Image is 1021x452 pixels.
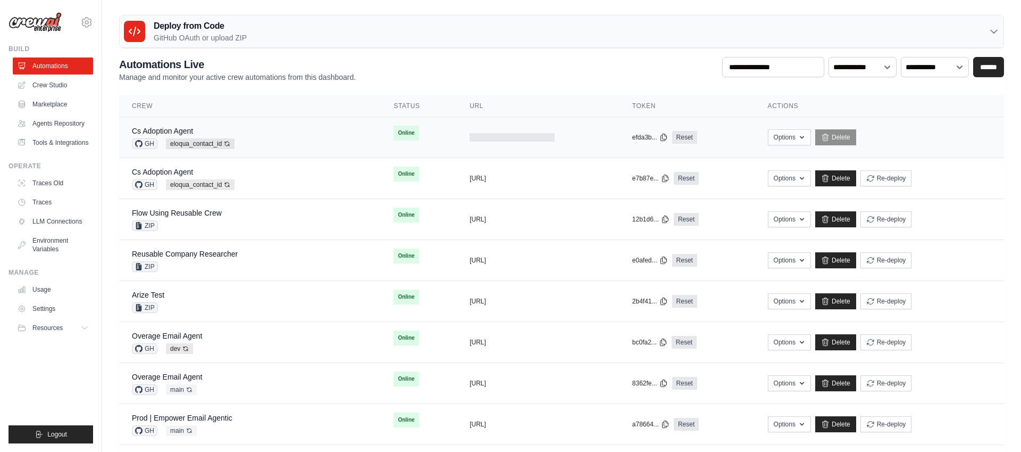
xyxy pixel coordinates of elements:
[860,211,912,227] button: Re-deploy
[394,208,419,223] span: Online
[166,343,193,354] span: dev
[132,373,202,381] a: Overage Email Agent
[632,379,668,388] button: 8362fe...
[674,172,699,185] a: Reset
[132,209,222,217] a: Flow Using Reusable Crew
[632,174,669,183] button: e7b87e...
[132,220,158,231] span: ZIP
[9,12,62,32] img: Logo
[9,162,93,170] div: Operate
[768,375,811,391] button: Options
[672,336,697,349] a: Reset
[132,414,232,422] a: Prod | Empower Email Agentic
[394,249,419,264] span: Online
[860,375,912,391] button: Re-deploy
[815,416,856,432] a: Delete
[119,95,381,117] th: Crew
[860,252,912,268] button: Re-deploy
[132,168,193,176] a: Cs Adoption Agent
[166,425,197,436] span: main
[672,131,697,144] a: Reset
[13,96,93,113] a: Marketplace
[119,72,356,83] p: Manage and monitor your active crew automations from this dashboard.
[632,420,669,429] button: a78664...
[632,215,669,224] button: 12b1d6...
[13,281,93,298] a: Usage
[815,211,856,227] a: Delete
[394,126,419,141] span: Online
[674,213,699,226] a: Reset
[815,293,856,309] a: Delete
[132,138,157,149] span: GH
[13,213,93,230] a: LLM Connections
[13,57,93,75] a: Automations
[132,343,157,354] span: GH
[632,133,668,142] button: efda3b...
[632,297,668,306] button: 2b4f41...
[132,291,164,299] a: Arize Test
[768,252,811,268] button: Options
[132,250,238,258] a: Reusable Company Researcher
[132,179,157,190] span: GH
[13,115,93,132] a: Agents Repository
[620,95,755,117] th: Token
[132,384,157,395] span: GH
[394,290,419,305] span: Online
[13,77,93,94] a: Crew Studio
[768,211,811,227] button: Options
[13,194,93,211] a: Traces
[860,170,912,186] button: Re-deploy
[632,256,668,265] button: e0afed...
[860,293,912,309] button: Re-deploy
[13,175,93,192] a: Traces Old
[154,32,247,43] p: GitHub OAuth or upload ZIP
[132,261,158,272] span: ZIP
[166,179,235,190] span: eloqua_contact_id
[768,416,811,432] button: Options
[13,300,93,317] a: Settings
[768,293,811,309] button: Options
[166,384,197,395] span: main
[768,334,811,350] button: Options
[457,95,620,117] th: URL
[815,334,856,350] a: Delete
[672,377,697,390] a: Reset
[9,45,93,53] div: Build
[394,413,419,428] span: Online
[13,232,93,258] a: Environment Variables
[166,138,235,149] span: eloqua_contact_id
[9,268,93,277] div: Manage
[119,57,356,72] h2: Automations Live
[132,127,193,135] a: Cs Adoption Agent
[632,338,667,347] button: bc0fa2...
[768,129,811,145] button: Options
[394,331,419,346] span: Online
[132,332,202,340] a: Overage Email Agent
[768,170,811,186] button: Options
[815,375,856,391] a: Delete
[132,302,158,313] span: ZIP
[672,254,697,267] a: Reset
[132,425,157,436] span: GH
[154,20,247,32] h3: Deploy from Code
[672,295,697,308] a: Reset
[394,372,419,387] span: Online
[815,252,856,268] a: Delete
[381,95,457,117] th: Status
[13,134,93,151] a: Tools & Integrations
[674,418,699,431] a: Reset
[755,95,1004,117] th: Actions
[860,334,912,350] button: Re-deploy
[815,170,856,186] a: Delete
[13,319,93,336] button: Resources
[47,430,67,439] span: Logout
[394,167,419,182] span: Online
[32,324,63,332] span: Resources
[860,416,912,432] button: Re-deploy
[815,129,856,145] a: Delete
[9,425,93,443] button: Logout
